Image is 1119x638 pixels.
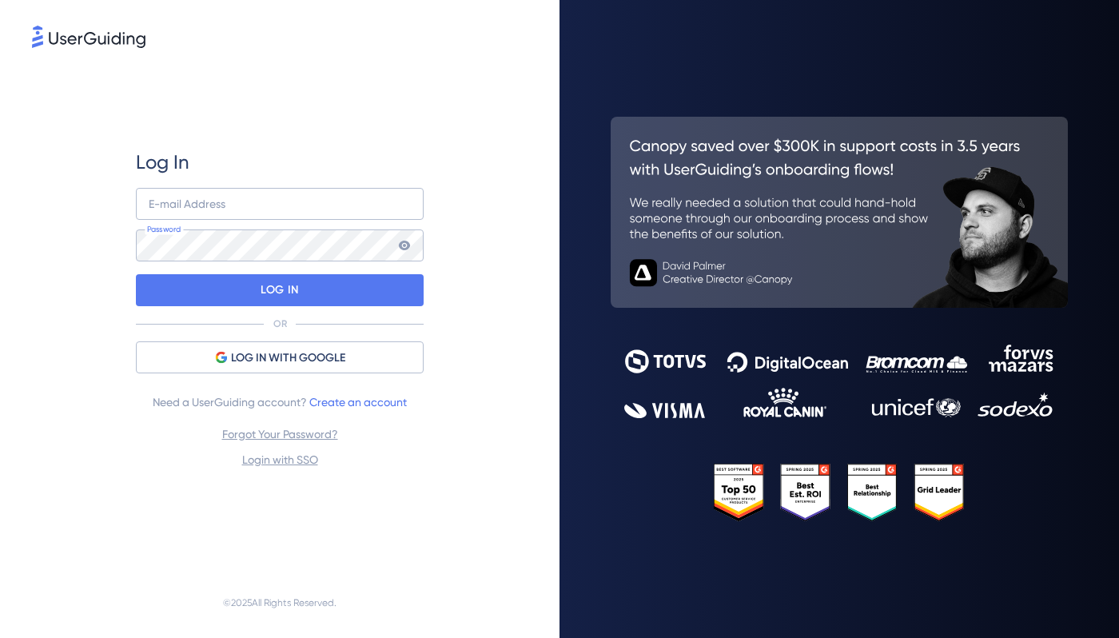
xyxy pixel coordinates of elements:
[261,277,298,303] p: LOG IN
[242,453,318,466] a: Login with SSO
[136,150,189,175] span: Log In
[714,464,966,521] img: 25303e33045975176eb484905ab012ff.svg
[32,26,145,48] img: 8faab4ba6bc7696a72372aa768b0286c.svg
[136,188,424,220] input: example@company.com
[153,393,407,412] span: Need a UserGuiding account?
[223,593,336,612] span: © 2025 All Rights Reserved.
[309,396,407,409] a: Create an account
[231,349,345,368] span: LOG IN WITH GOOGLE
[222,428,338,441] a: Forgot Your Password?
[273,317,287,330] p: OR
[611,117,1068,308] img: 26c0aa7c25a843aed4baddd2b5e0fa68.svg
[624,345,1054,418] img: 9302ce2ac39453076f5bc0f2f2ca889b.svg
